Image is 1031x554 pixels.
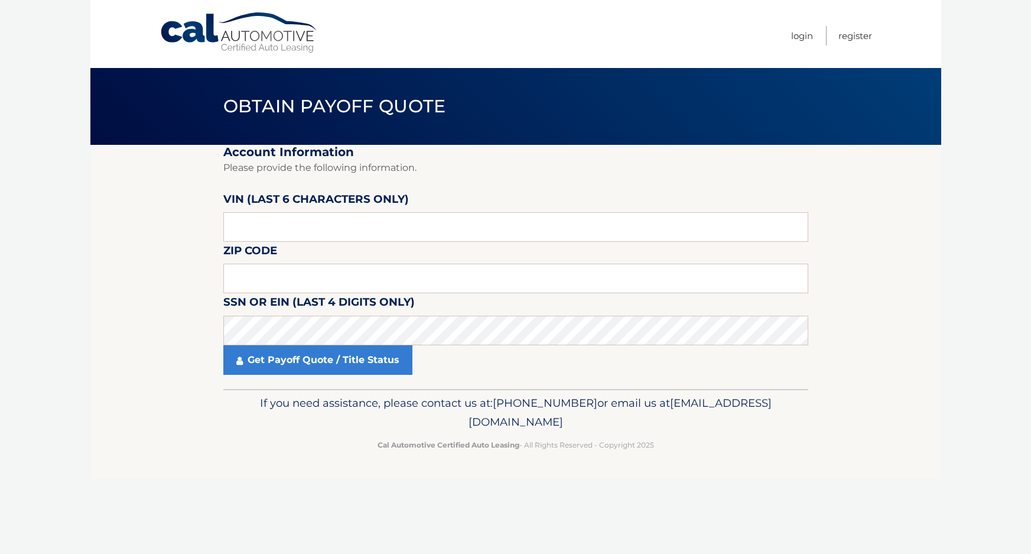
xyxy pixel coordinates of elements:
[223,345,412,375] a: Get Payoff Quote / Title Status
[791,26,813,46] a: Login
[838,26,872,46] a: Register
[231,439,801,451] p: - All Rights Reserved - Copyright 2025
[231,394,801,432] p: If you need assistance, please contact us at: or email us at
[223,145,808,160] h2: Account Information
[223,160,808,176] p: Please provide the following information.
[223,242,277,264] label: Zip Code
[223,190,409,212] label: VIN (last 6 characters only)
[223,293,415,315] label: SSN or EIN (last 4 digits only)
[223,95,446,117] span: Obtain Payoff Quote
[493,396,597,410] span: [PHONE_NUMBER]
[160,12,319,54] a: Cal Automotive
[378,440,519,449] strong: Cal Automotive Certified Auto Leasing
